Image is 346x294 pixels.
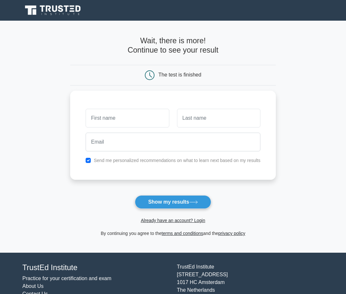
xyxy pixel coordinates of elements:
[66,229,280,237] div: By continuing you agree to the and the
[218,231,245,236] a: privacy policy
[23,276,112,281] a: Practice for your certification and exam
[94,158,260,163] label: Send me personalized recommendations on what to learn next based on my results
[162,231,203,236] a: terms and conditions
[23,283,44,289] a: About Us
[86,133,260,151] input: Email
[86,109,169,127] input: First name
[141,218,205,223] a: Already have an account? Login
[70,36,276,55] h4: Wait, there is more! Continue to see your result
[23,263,169,272] h4: TrustEd Institute
[158,72,201,77] div: The test is finished
[177,109,260,127] input: Last name
[135,195,211,209] button: Show my results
